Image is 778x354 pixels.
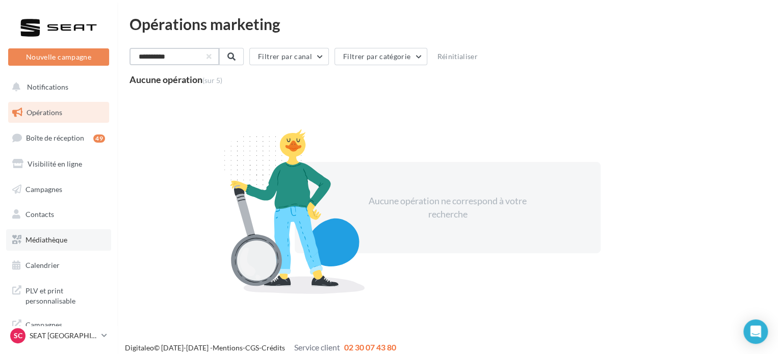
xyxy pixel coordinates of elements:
span: Service client [294,342,340,352]
a: Campagnes [6,179,111,200]
a: Opérations [6,102,111,123]
a: Contacts [6,204,111,225]
a: Mentions [213,343,243,352]
span: PLV et print personnalisable [25,284,105,306]
span: Campagnes DataOnDemand [25,318,105,340]
a: Campagnes DataOnDemand [6,314,111,344]
span: Boîte de réception [26,133,84,142]
a: Visibilité en ligne [6,153,111,175]
button: Filtrer par canal [249,48,329,65]
span: Visibilité en ligne [28,159,82,168]
div: Open Intercom Messenger [743,319,768,344]
button: Réinitialiser [433,50,482,63]
span: Notifications [27,83,68,91]
a: Calendrier [6,255,111,276]
span: Campagnes [25,184,62,193]
span: © [DATE]-[DATE] - - - [125,343,396,352]
div: 49 [93,134,105,143]
span: Contacts [25,210,54,219]
p: SEAT [GEOGRAPHIC_DATA] [30,331,97,341]
a: Digitaleo [125,343,154,352]
span: SC [14,331,22,341]
button: Nouvelle campagne [8,48,109,66]
span: 02 30 07 43 80 [344,342,396,352]
button: Notifications [6,76,107,98]
a: Crédits [262,343,285,352]
button: Filtrer par catégorie [334,48,427,65]
span: Calendrier [25,261,60,269]
a: PLV et print personnalisable [6,280,111,310]
a: CGS [245,343,259,352]
div: Opérations marketing [129,16,766,32]
a: Boîte de réception49 [6,127,111,149]
a: Médiathèque [6,229,111,251]
span: (sur 5) [202,76,222,85]
div: Aucune opération ne correspond à votre recherche [360,195,535,221]
div: Aucune opération [129,75,222,84]
a: SC SEAT [GEOGRAPHIC_DATA] [8,326,109,345]
span: Médiathèque [25,235,67,244]
span: Opérations [27,108,62,117]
